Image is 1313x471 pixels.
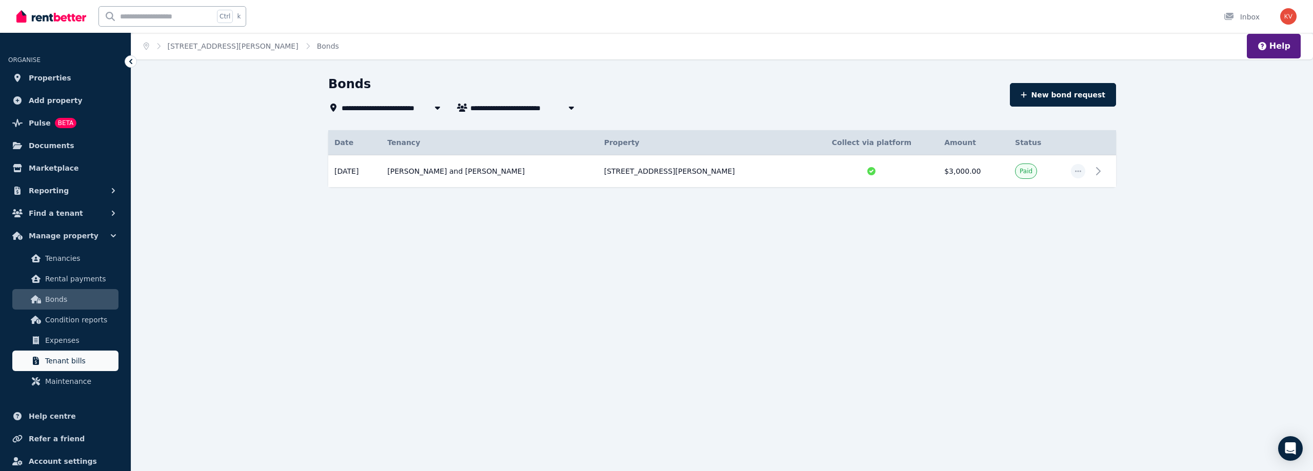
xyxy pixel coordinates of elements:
[8,226,123,246] button: Manage property
[12,248,118,269] a: Tenancies
[1278,436,1303,461] div: Open Intercom Messenger
[8,406,123,426] a: Help centre
[8,135,123,156] a: Documents
[8,203,123,223] button: Find a tenant
[8,158,123,178] a: Marketplace
[45,252,114,264] span: Tenancies
[29,185,69,197] span: Reporting
[168,42,299,50] a: [STREET_ADDRESS][PERSON_NAME]
[12,289,118,310] a: Bonds
[598,130,805,155] th: Property
[317,42,339,50] a: Bonds
[55,118,76,128] span: BETA
[45,375,114,387] span: Maintenance
[45,334,114,346] span: Expenses
[1224,12,1260,22] div: Inbox
[1020,167,1032,175] span: Paid
[1280,8,1297,25] img: KRASIMIR VELKOV
[29,139,74,152] span: Documents
[938,155,1009,188] td: $3,000.00
[12,351,118,371] a: Tenant bills
[8,68,123,88] a: Properties
[45,273,114,285] span: Rental payments
[45,293,114,305] span: Bonds
[8,90,123,111] a: Add property
[8,113,123,133] a: PulseBETA
[29,433,85,445] span: Refer a friend
[12,269,118,289] a: Rental payments
[8,428,123,449] a: Refer a friend
[29,117,51,129] span: Pulse
[131,33,351,59] nav: Breadcrumb
[938,130,1009,155] th: Amount
[16,9,86,24] img: RentBetter
[29,455,97,467] span: Account settings
[1009,130,1065,155] th: Status
[29,72,71,84] span: Properties
[805,130,938,155] th: Collect via platform
[334,137,353,148] span: Date
[12,330,118,351] a: Expenses
[45,355,114,367] span: Tenant bills
[12,310,118,330] a: Condition reports
[334,166,359,176] span: [DATE]
[381,155,598,188] td: [PERSON_NAME] and [PERSON_NAME]
[8,56,41,64] span: ORGANISE
[8,180,123,201] button: Reporting
[29,230,98,242] span: Manage property
[29,94,83,107] span: Add property
[45,314,114,326] span: Condition reports
[381,130,598,155] th: Tenancy
[237,12,241,21] span: k
[29,207,83,219] span: Find a tenant
[1010,83,1116,107] button: New bond request
[12,371,118,392] a: Maintenance
[217,10,233,23] span: Ctrl
[328,76,371,92] h1: Bonds
[598,155,805,188] td: [STREET_ADDRESS][PERSON_NAME]
[29,162,78,174] span: Marketplace
[29,410,76,422] span: Help centre
[1257,40,1290,52] button: Help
